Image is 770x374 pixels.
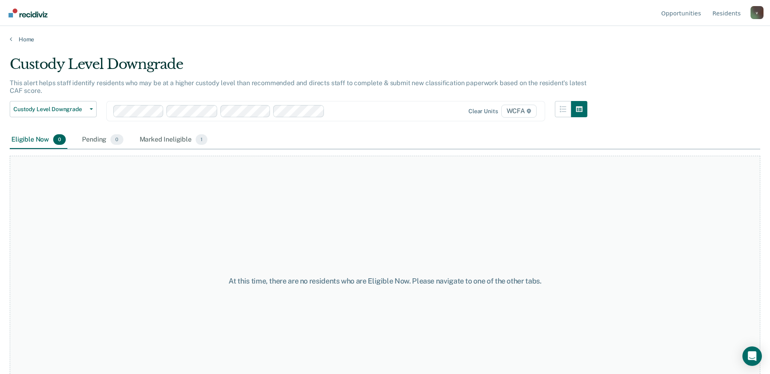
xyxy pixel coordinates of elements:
[501,105,537,118] span: WCFA
[80,131,125,149] div: Pending0
[53,134,66,145] span: 0
[198,277,573,286] div: At this time, there are no residents who are Eligible Now. Please navigate to one of the other tabs.
[138,131,209,149] div: Marked Ineligible1
[10,101,97,117] button: Custody Level Downgrade
[10,131,67,149] div: Eligible Now0
[110,134,123,145] span: 0
[10,79,587,95] p: This alert helps staff identify residents who may be at a higher custody level than recommended a...
[196,134,207,145] span: 1
[751,6,764,19] div: v
[742,346,762,366] div: Open Intercom Messenger
[751,6,764,19] button: Profile dropdown button
[9,9,47,17] img: Recidiviz
[468,108,498,115] div: Clear units
[10,56,587,79] div: Custody Level Downgrade
[10,36,760,43] a: Home
[13,106,86,113] span: Custody Level Downgrade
